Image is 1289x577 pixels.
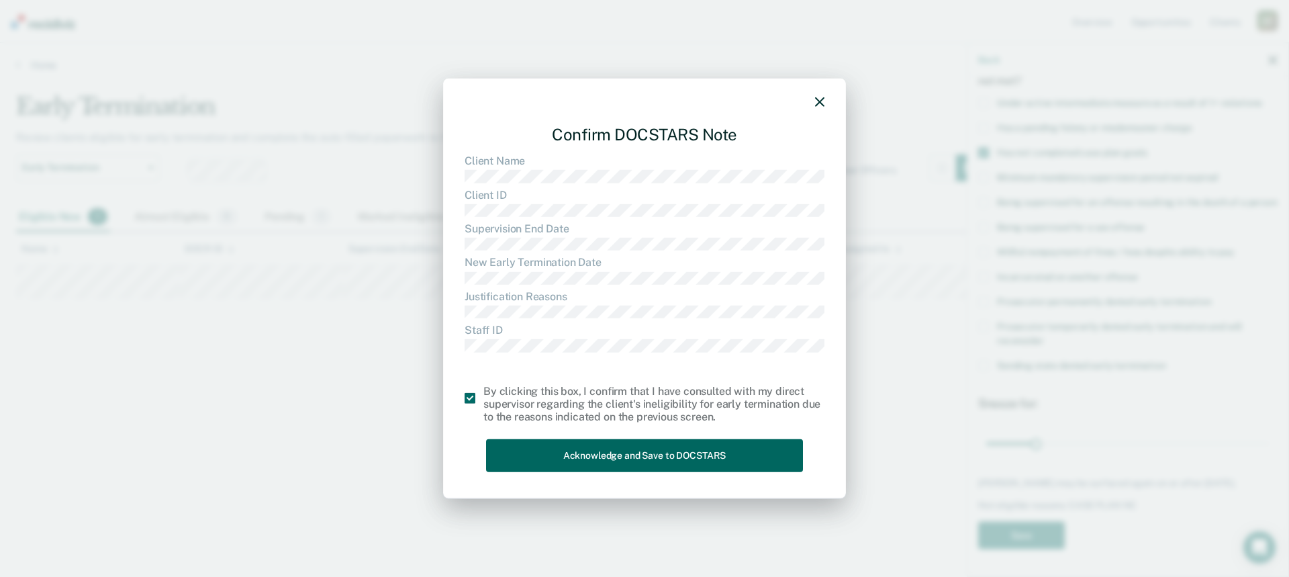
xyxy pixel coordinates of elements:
dt: Justification Reasons [465,290,824,303]
dt: Client ID [465,188,824,201]
dt: Staff ID [465,324,824,337]
dt: New Early Termination Date [465,256,824,269]
div: Confirm DOCSTARS Note [465,114,824,154]
button: Acknowledge and Save to DOCSTARS [486,439,803,472]
dt: Supervision End Date [465,222,824,235]
dt: Client Name [465,154,824,167]
div: By clicking this box, I confirm that I have consulted with my direct supervisor regarding the cli... [483,384,824,423]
